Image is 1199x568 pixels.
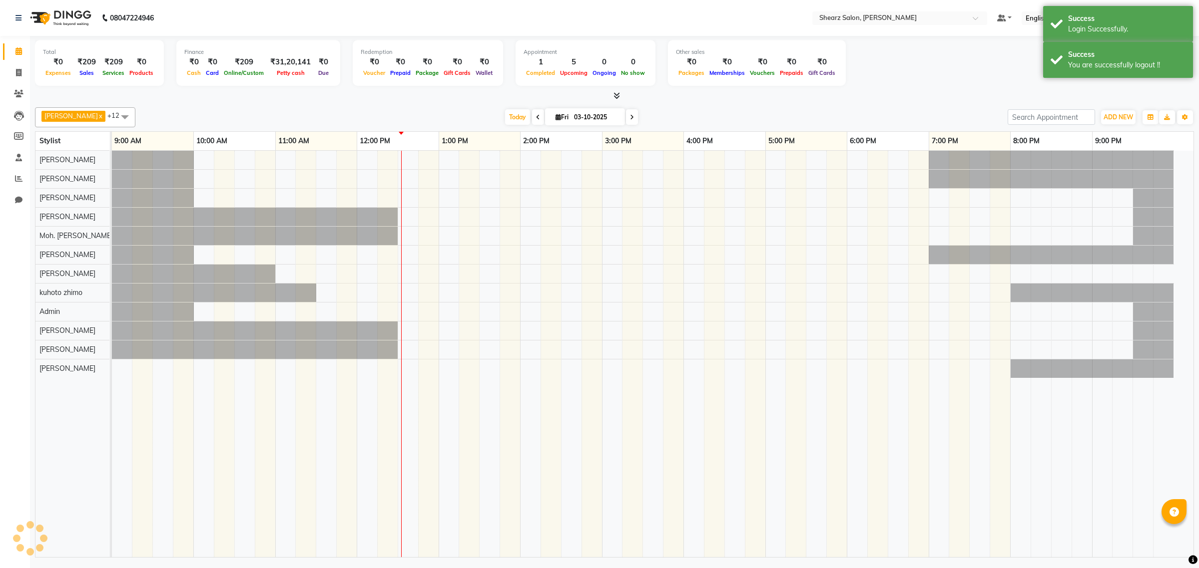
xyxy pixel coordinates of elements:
div: ₹0 [203,56,221,68]
span: Products [127,69,156,76]
div: ₹0 [777,56,806,68]
span: Due [316,69,331,76]
span: Sales [77,69,96,76]
div: ₹0 [127,56,156,68]
div: Total [43,48,156,56]
span: [PERSON_NAME] [39,326,95,335]
a: 9:00 AM [112,134,144,148]
span: Online/Custom [221,69,266,76]
div: Success [1068,49,1186,60]
div: Other sales [676,48,838,56]
div: ₹0 [315,56,332,68]
span: [PERSON_NAME] [39,364,95,373]
span: [PERSON_NAME] [39,250,95,259]
div: 1 [524,56,558,68]
button: ADD NEW [1101,110,1136,124]
b: 08047224946 [110,4,154,32]
a: 4:00 PM [684,134,715,148]
span: kuhoto zhimo [39,288,82,297]
span: Expenses [43,69,73,76]
div: ₹31,20,141 [266,56,315,68]
div: ₹0 [413,56,441,68]
div: You are successfully logout !! [1068,60,1186,70]
div: Success [1068,13,1186,24]
div: 0 [590,56,618,68]
span: Fri [553,113,571,121]
span: Moh. [PERSON_NAME] ... [39,231,119,240]
div: ₹209 [100,56,127,68]
div: 5 [558,56,590,68]
div: Login Successfully. [1068,24,1186,34]
img: logo [25,4,94,32]
div: ₹0 [184,56,203,68]
a: 2:00 PM [521,134,552,148]
span: Completed [524,69,558,76]
div: ₹0 [361,56,388,68]
span: Services [100,69,127,76]
span: [PERSON_NAME] [39,212,95,221]
span: Ongoing [590,69,618,76]
a: 12:00 PM [357,134,393,148]
div: ₹0 [707,56,747,68]
span: Today [505,109,530,125]
a: 11:00 AM [276,134,312,148]
span: Petty cash [274,69,307,76]
div: ₹0 [747,56,777,68]
a: 1:00 PM [439,134,471,148]
input: Search Appointment [1008,109,1095,125]
span: Stylist [39,136,60,145]
div: ₹0 [441,56,473,68]
span: Prepaids [777,69,806,76]
span: Cash [184,69,203,76]
div: ₹209 [221,56,266,68]
span: Prepaid [388,69,413,76]
span: Voucher [361,69,388,76]
span: Vouchers [747,69,777,76]
div: ₹0 [676,56,707,68]
span: Card [203,69,221,76]
span: Upcoming [558,69,590,76]
div: ₹209 [73,56,100,68]
span: No show [618,69,647,76]
a: 5:00 PM [766,134,797,148]
span: Memberships [707,69,747,76]
span: +12 [107,111,127,119]
div: ₹0 [43,56,73,68]
div: Finance [184,48,332,56]
div: Appointment [524,48,647,56]
div: 0 [618,56,647,68]
input: 2025-10-03 [571,110,621,125]
a: 8:00 PM [1011,134,1042,148]
a: 6:00 PM [847,134,879,148]
span: Admin [39,307,60,316]
span: [PERSON_NAME] [39,269,95,278]
span: ADD NEW [1104,113,1133,121]
a: 7:00 PM [929,134,961,148]
div: ₹0 [806,56,838,68]
span: Packages [676,69,707,76]
div: ₹0 [388,56,413,68]
span: Gift Cards [441,69,473,76]
span: [PERSON_NAME] [39,193,95,202]
a: x [98,112,102,120]
a: 3:00 PM [602,134,634,148]
a: 9:00 PM [1093,134,1124,148]
a: 10:00 AM [194,134,230,148]
span: [PERSON_NAME] [44,112,98,120]
div: ₹0 [473,56,495,68]
span: [PERSON_NAME] [39,155,95,164]
div: Redemption [361,48,495,56]
span: Gift Cards [806,69,838,76]
span: Wallet [473,69,495,76]
span: [PERSON_NAME] [39,174,95,183]
span: [PERSON_NAME] [39,345,95,354]
span: Package [413,69,441,76]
